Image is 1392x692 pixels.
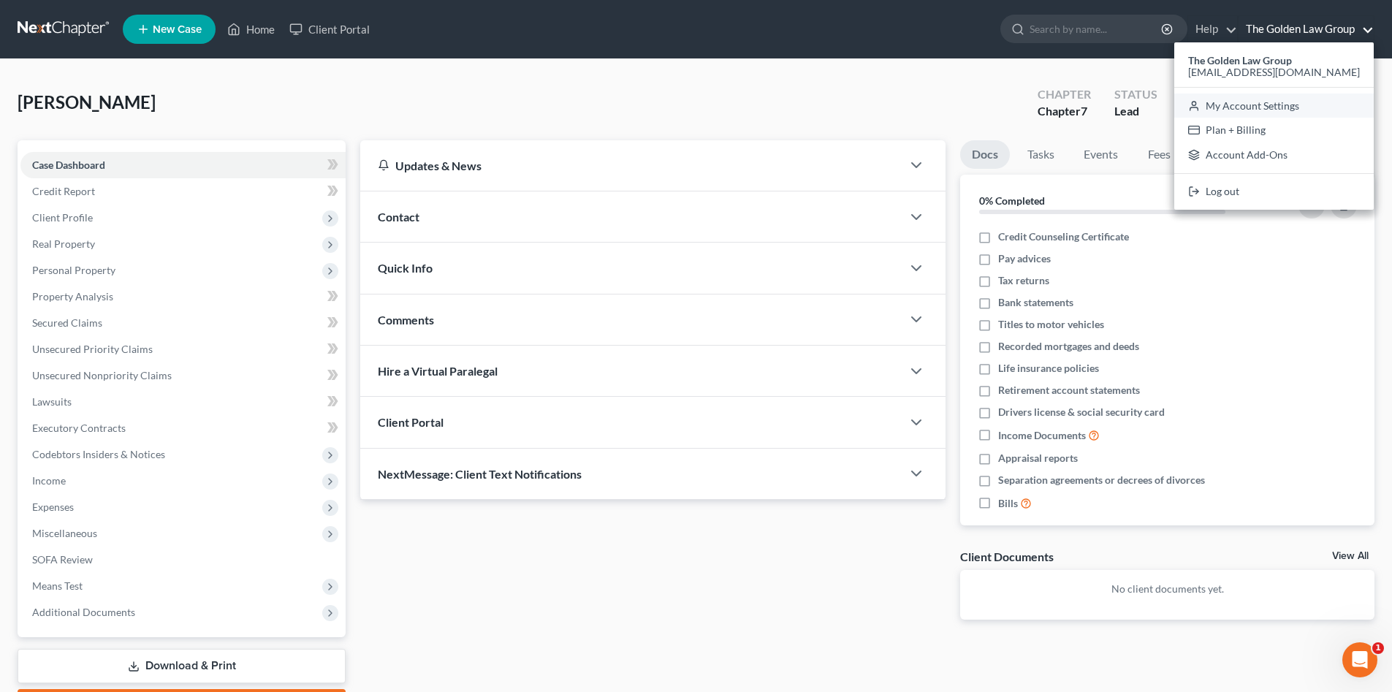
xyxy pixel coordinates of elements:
[998,473,1205,487] span: Separation agreements or decrees of divorces
[32,422,126,434] span: Executory Contracts
[32,185,95,197] span: Credit Report
[378,415,444,429] span: Client Portal
[32,553,93,566] span: SOFA Review
[998,273,1049,288] span: Tax returns
[378,313,434,327] span: Comments
[960,549,1054,564] div: Client Documents
[1136,140,1182,169] a: Fees
[1174,118,1374,142] a: Plan + Billing
[20,547,346,573] a: SOFA Review
[18,649,346,683] a: Download & Print
[1174,42,1374,210] div: The Golden Law Group
[1072,140,1130,169] a: Events
[960,140,1010,169] a: Docs
[153,24,202,35] span: New Case
[1016,140,1066,169] a: Tasks
[1038,103,1091,120] div: Chapter
[1332,551,1369,561] a: View All
[20,284,346,310] a: Property Analysis
[32,316,102,329] span: Secured Claims
[1372,642,1384,654] span: 1
[378,261,433,275] span: Quick Info
[32,448,165,460] span: Codebtors Insiders & Notices
[20,310,346,336] a: Secured Claims
[998,361,1099,376] span: Life insurance policies
[998,251,1051,266] span: Pay advices
[998,383,1140,398] span: Retirement account statements
[20,415,346,441] a: Executory Contracts
[20,152,346,178] a: Case Dashboard
[998,428,1086,443] span: Income Documents
[1030,15,1163,42] input: Search by name...
[32,501,74,513] span: Expenses
[32,159,105,171] span: Case Dashboard
[18,91,156,113] span: [PERSON_NAME]
[998,317,1104,332] span: Titles to motor vehicles
[220,16,282,42] a: Home
[998,339,1139,354] span: Recorded mortgages and deeds
[1114,86,1157,103] div: Status
[32,395,72,408] span: Lawsuits
[998,405,1165,419] span: Drivers license & social security card
[32,211,93,224] span: Client Profile
[378,364,498,378] span: Hire a Virtual Paralegal
[1188,66,1360,78] span: [EMAIL_ADDRESS][DOMAIN_NAME]
[972,582,1363,596] p: No client documents yet.
[32,579,83,592] span: Means Test
[1188,54,1292,66] strong: The Golden Law Group
[20,362,346,389] a: Unsecured Nonpriority Claims
[32,474,66,487] span: Income
[998,496,1018,511] span: Bills
[20,178,346,205] a: Credit Report
[998,451,1078,465] span: Appraisal reports
[32,290,113,303] span: Property Analysis
[32,606,135,618] span: Additional Documents
[998,295,1073,310] span: Bank statements
[1174,142,1374,167] a: Account Add-Ons
[20,336,346,362] a: Unsecured Priority Claims
[378,210,419,224] span: Contact
[1188,16,1237,42] a: Help
[32,264,115,276] span: Personal Property
[1342,642,1377,677] iframe: Intercom live chat
[20,389,346,415] a: Lawsuits
[1038,86,1091,103] div: Chapter
[378,467,582,481] span: NextMessage: Client Text Notifications
[998,229,1129,244] span: Credit Counseling Certificate
[32,237,95,250] span: Real Property
[32,369,172,381] span: Unsecured Nonpriority Claims
[1174,180,1374,205] a: Log out
[1081,104,1087,118] span: 7
[32,343,153,355] span: Unsecured Priority Claims
[979,194,1045,207] strong: 0% Completed
[378,158,884,173] div: Updates & News
[32,527,97,539] span: Miscellaneous
[1114,103,1157,120] div: Lead
[1174,94,1374,118] a: My Account Settings
[1239,16,1374,42] a: The Golden Law Group
[282,16,377,42] a: Client Portal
